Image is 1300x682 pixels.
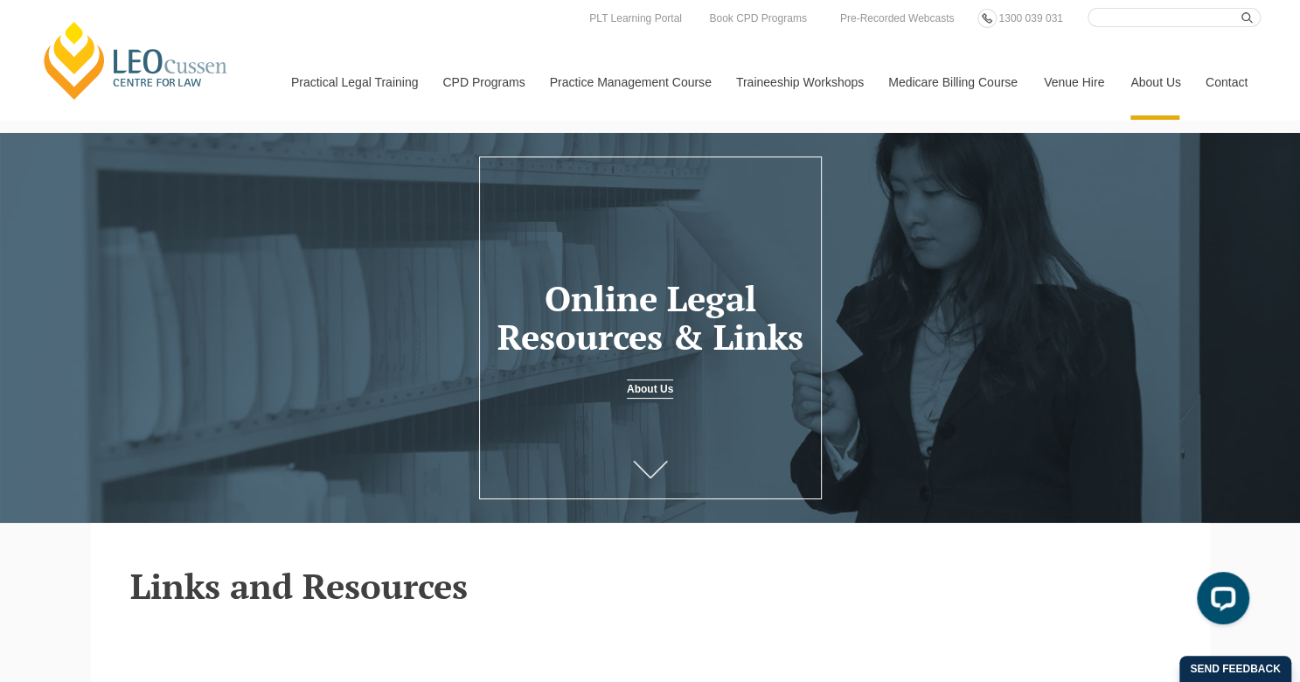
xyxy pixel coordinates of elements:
[585,9,686,28] a: PLT Learning Portal
[429,45,536,120] a: CPD Programs
[278,45,430,120] a: Practical Legal Training
[494,279,806,356] h1: Online Legal Resources & Links
[627,379,673,399] a: About Us
[39,19,233,101] a: [PERSON_NAME] Centre for Law
[1183,565,1256,638] iframe: LiveChat chat widget
[723,45,875,120] a: Traineeship Workshops
[1117,45,1192,120] a: About Us
[836,9,959,28] a: Pre-Recorded Webcasts
[998,12,1062,24] span: 1300 039 031
[994,9,1067,28] a: 1300 039 031
[537,45,723,120] a: Practice Management Course
[875,45,1031,120] a: Medicare Billing Course
[1031,45,1117,120] a: Venue Hire
[130,567,1171,605] h2: Links and Resources
[1192,45,1261,120] a: Contact
[705,9,810,28] a: Book CPD Programs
